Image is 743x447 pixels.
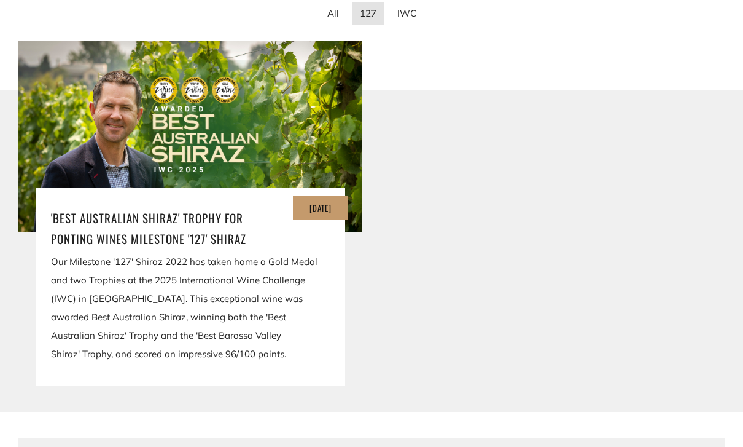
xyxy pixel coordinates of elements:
li: 127 [352,2,384,25]
a: All [320,2,346,25]
div: Our Milestone '127' Shiraz 2022 has taken home a Gold Medal and two Trophies at the 2025 Internat... [51,253,330,363]
time: [DATE] [309,202,332,214]
img: 'Best Australian Shiraz' Trophy for Ponting Wines Milestone '127' Shiraz [18,41,362,232]
a: 'Best Australian Shiraz' Trophy for Ponting Wines Milestone '127' Shiraz [51,207,330,249]
a: IWC [390,2,424,25]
